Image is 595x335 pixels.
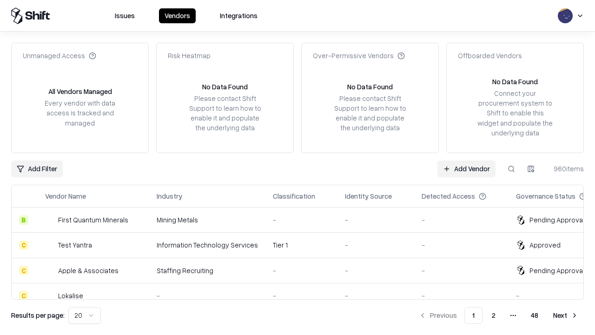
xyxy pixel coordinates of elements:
div: Offboarded Vendors [458,51,522,60]
div: No Data Found [492,77,538,87]
div: Mining Metals [157,215,258,225]
div: - [273,266,330,275]
div: Lokalise [58,291,83,301]
a: Add Vendor [437,161,496,177]
div: - [273,215,330,225]
img: Apple & Associates [45,266,54,275]
div: Classification [273,191,315,201]
div: C [19,266,28,275]
div: No Data Found [347,82,393,92]
div: Governance Status [516,191,575,201]
div: Unmanaged Access [23,51,96,60]
button: 48 [523,307,546,324]
div: - [345,291,407,301]
div: Please contact Shift Support to learn how to enable it and populate the underlying data [331,94,409,133]
div: No Data Found [202,82,248,92]
div: Tier 1 [273,240,330,250]
button: 2 [484,307,503,324]
div: - [345,240,407,250]
div: Industry [157,191,182,201]
div: - [422,291,501,301]
div: - [422,266,501,275]
button: Issues [109,8,140,23]
div: Information Technology Services [157,240,258,250]
div: - [345,215,407,225]
p: Results per page: [11,310,65,320]
div: - [273,291,330,301]
div: - [422,240,501,250]
div: Test Yantra [58,240,92,250]
img: Lokalise [45,291,54,300]
div: C [19,291,28,300]
div: C [19,241,28,250]
div: 960 items [547,164,584,174]
div: First Quantum Minerals [58,215,128,225]
div: B [19,215,28,225]
button: Add Filter [11,161,63,177]
div: - [157,291,258,301]
div: Risk Heatmap [168,51,211,60]
nav: pagination [413,307,584,324]
div: Please contact Shift Support to learn how to enable it and populate the underlying data [186,94,264,133]
div: Apple & Associates [58,266,119,275]
div: Staffing Recruiting [157,266,258,275]
div: Vendor Name [45,191,86,201]
div: Pending Approval [529,266,584,275]
button: Next [548,307,584,324]
button: Integrations [214,8,263,23]
div: Pending Approval [529,215,584,225]
div: Connect your procurement system to Shift to enable this widget and populate the underlying data [476,88,554,138]
div: Over-Permissive Vendors [313,51,405,60]
div: All Vendors Managed [48,87,112,96]
div: Approved [529,240,561,250]
button: 1 [464,307,483,324]
div: Detected Access [422,191,475,201]
div: Identity Source [345,191,392,201]
div: - [422,215,501,225]
div: Every vendor with data access is tracked and managed [41,98,119,127]
button: Vendors [159,8,196,23]
div: - [345,266,407,275]
img: Test Yantra [45,241,54,250]
img: First Quantum Minerals [45,215,54,225]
